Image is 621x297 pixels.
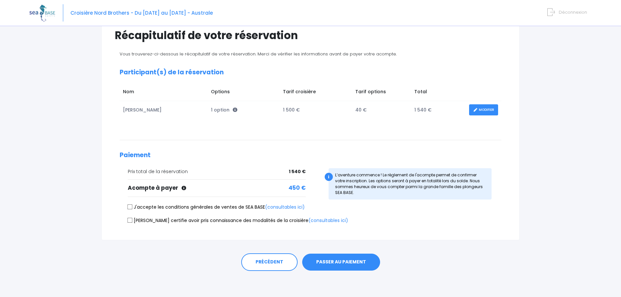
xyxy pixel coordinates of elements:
div: i [325,173,333,181]
td: 1 540 € [411,101,466,119]
td: Nom [120,85,208,101]
td: [PERSON_NAME] [120,101,208,119]
span: Croisière Nord Brothers - Du [DATE] au [DATE] - Australe [70,9,213,16]
td: Options [208,85,280,101]
td: Total [411,85,466,101]
td: Tarif croisière [280,85,352,101]
td: Tarif options [352,85,411,101]
td: 40 € [352,101,411,119]
h1: Récapitulatif de votre réservation [115,29,506,42]
input: [PERSON_NAME] certifie avoir pris connaissance des modalités de la croisière(consultables ici) [127,217,133,223]
input: J'accepte les conditions générales de ventes de SEA BASE(consultables ici) [127,204,133,210]
div: Acompte à payer [128,184,306,192]
span: 1 540 € [289,168,306,175]
label: J'accepte les conditions générales de ventes de SEA BASE [128,204,305,211]
a: (consultables ici) [308,217,348,224]
span: Vous trouverez-ci-dessous le récapitulatif de votre réservation. Merci de vérifier les informatio... [120,51,397,57]
div: Prix total de la réservation [128,168,306,175]
span: Déconnexion [559,9,587,15]
span: 1 option [211,107,237,113]
a: (consultables ici) [265,204,305,210]
a: MODIFIER [469,104,498,116]
button: PASSER AU PAIEMENT [302,254,380,271]
span: 450 € [288,184,306,192]
label: [PERSON_NAME] certifie avoir pris connaissance des modalités de la croisière [128,217,348,224]
h2: Paiement [120,152,501,159]
h2: Participant(s) de la réservation [120,69,501,76]
a: PRÉCÉDENT [241,253,298,271]
div: L’aventure commence ! Le règlement de l'acompte permet de confirmer votre inscription. Les option... [329,168,492,200]
td: 1 500 € [280,101,352,119]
